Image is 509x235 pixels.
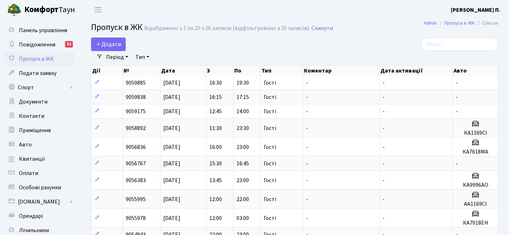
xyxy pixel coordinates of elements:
span: 17:15 [236,93,249,101]
th: Дата [160,66,206,76]
li: Список [475,19,498,27]
span: Гості [264,215,276,221]
span: 23:00 [236,176,249,184]
a: Додати [91,37,126,51]
span: Орендарі [19,212,43,220]
th: № [123,66,160,76]
span: Гості [264,80,276,86]
th: Тип [261,66,303,76]
span: 9056767 [126,160,146,167]
span: 11:30 [209,124,222,132]
span: - [383,107,385,115]
a: Приміщення [4,123,75,137]
span: [DATE] [163,195,180,203]
span: Гості [264,177,276,183]
th: Дата активації [380,66,453,76]
span: 15:30 [209,160,222,167]
span: [DATE] [163,176,180,184]
span: Повідомлення [19,41,55,49]
span: - [306,107,308,115]
span: - [306,195,308,203]
span: Гості [264,125,276,131]
span: Пропуск в ЖК [19,55,54,63]
span: 9059838 [126,93,146,101]
img: logo.png [7,3,21,17]
a: Пропуск в ЖК [444,19,475,27]
nav: breadcrumb [413,16,509,31]
span: 23:30 [236,124,249,132]
span: - [383,124,385,132]
span: 03:00 [236,214,249,222]
span: 9055978 [126,214,146,222]
span: 13:45 [209,176,222,184]
span: Квитанції [19,155,45,163]
span: - [383,176,385,184]
span: Подати заявку [19,69,56,77]
span: 9059175 [126,107,146,115]
span: [DATE] [163,93,180,101]
span: 22:00 [236,195,249,203]
span: Додати [96,40,121,48]
th: По [234,66,261,76]
a: Панель управління [4,23,75,37]
span: Гості [264,161,276,166]
span: Пропуск в ЖК [91,21,143,34]
th: Дії [91,66,123,76]
span: 16:15 [209,93,222,101]
a: [PERSON_NAME] П. [451,6,500,14]
span: 16:00 [209,143,222,151]
span: 12:00 [209,214,222,222]
span: - [383,79,385,87]
h5: АА1169СІ [456,201,495,207]
span: - [383,160,385,167]
span: - [456,93,458,101]
span: Таун [24,4,75,16]
span: - [306,79,308,87]
a: Скинути [311,25,333,32]
a: Орендарі [4,209,75,223]
span: - [456,160,458,167]
span: 19:30 [236,79,249,87]
span: Гості [264,144,276,150]
span: - [306,124,308,132]
div: Відображено з 1 по 25 з 26 записів (відфільтровано з 25 записів). [144,25,310,32]
span: 9059885 [126,79,146,87]
span: Гості [264,196,276,202]
span: [DATE] [163,160,180,167]
span: - [306,143,308,151]
a: Авто [4,137,75,152]
span: 9056836 [126,143,146,151]
span: - [306,214,308,222]
div: 51 [65,41,73,47]
th: З [206,66,233,76]
th: Авто [453,66,498,76]
a: Квитанції [4,152,75,166]
span: Оплати [19,169,38,177]
span: - [456,107,458,115]
a: [DOMAIN_NAME] [4,195,75,209]
th: Коментар [303,66,380,76]
span: - [383,195,385,203]
a: Період [103,51,131,63]
span: 23:00 [236,143,249,151]
span: Панель управління [19,26,67,34]
span: Документи [19,98,48,106]
span: - [383,143,385,151]
span: [DATE] [163,79,180,87]
a: Подати заявку [4,66,75,80]
span: 12:00 [209,195,222,203]
span: 14:00 [236,107,249,115]
a: Тип [133,51,152,63]
span: Гості [264,109,276,114]
span: Контакти [19,112,44,120]
span: Приміщення [19,126,51,134]
b: Комфорт [24,4,59,15]
button: Переключити навігацію [89,4,107,16]
span: 9056383 [126,176,146,184]
span: 12:45 [209,107,222,115]
a: Admin [424,19,437,27]
span: - [306,176,308,184]
span: Гості [264,94,276,100]
span: 9058892 [126,124,146,132]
